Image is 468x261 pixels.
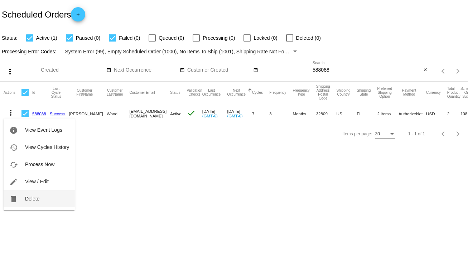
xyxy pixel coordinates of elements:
mat-icon: history [9,143,18,152]
span: View Event Logs [25,127,62,133]
span: View / Edit [25,179,49,184]
span: View Cycles History [25,144,69,150]
mat-icon: delete [9,195,18,203]
span: Process Now [25,161,54,167]
mat-icon: cached [9,160,18,169]
span: Delete [25,196,39,202]
mat-icon: info [9,126,18,135]
mat-icon: edit [9,178,18,186]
